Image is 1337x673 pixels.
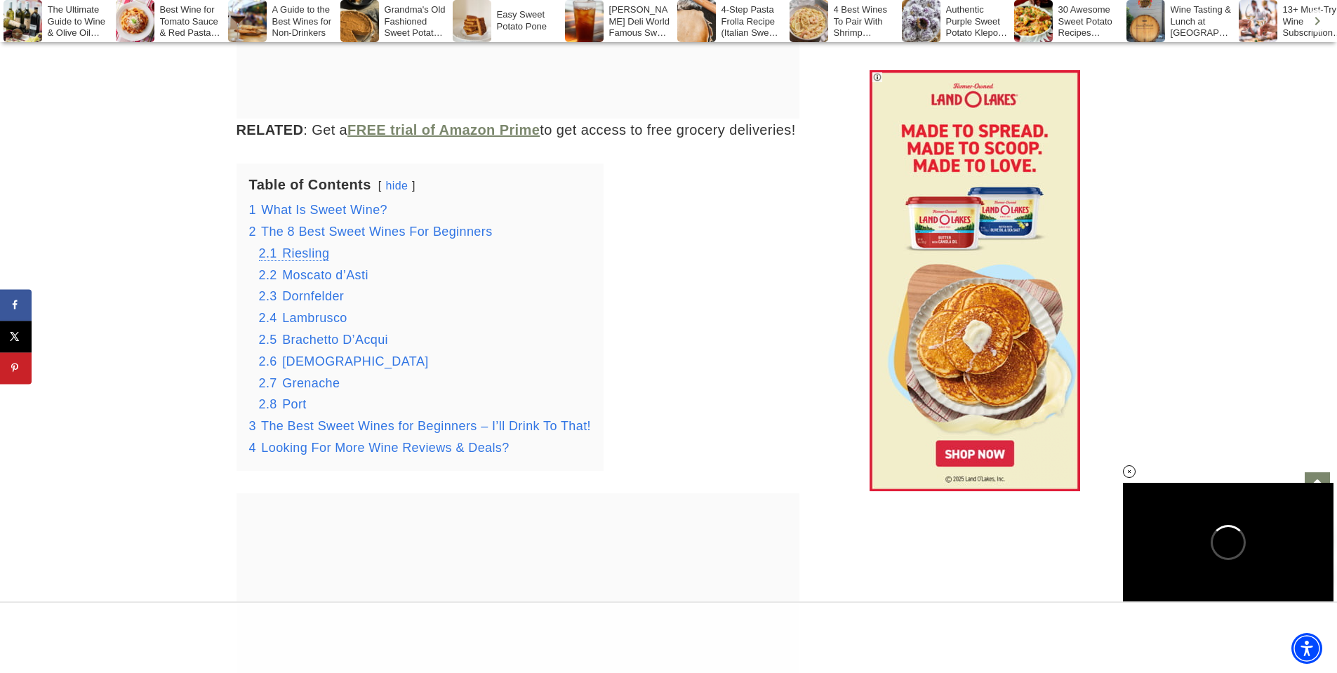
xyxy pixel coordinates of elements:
span: Brachetto D’Acqui [282,333,388,347]
span: 4 [249,441,256,455]
span: 1 [249,203,256,217]
a: 2 The 8 Best Sweet Wines For Beginners [249,225,493,239]
span: Port [282,397,307,411]
span: [DEMOGRAPHIC_DATA] [282,354,429,368]
a: 2.1 Riesling [259,246,330,261]
a: 2.4 Lambrusco [259,311,347,325]
span: 2.6 [259,354,277,368]
iframe: Advertisement [557,603,781,673]
span: Lambrusco [282,311,347,325]
span: 2.3 [259,289,277,303]
a: Scroll to top [1305,472,1330,498]
span: 2.5 [259,333,277,347]
span: 2.2 [259,268,277,282]
a: 1 What Is Sweet Wine? [249,203,388,217]
a: 2.2 Moscato d’Asti [259,268,368,282]
b: Table of Contents [249,177,371,192]
iframe: Advertisement [237,493,799,639]
a: 4 Looking For More Wine Reviews & Deals? [249,441,510,455]
span: 2.8 [259,397,277,411]
span: The 8 Best Sweet Wines For Beginners [261,225,493,239]
span: What Is Sweet Wine? [261,203,387,217]
span: Moscato d’Asti [282,268,368,282]
span: 2.1 [259,246,277,260]
a: 2.5 Brachetto D’Acqui [259,333,389,347]
a: 2.7 Grenache [259,376,340,390]
iframe: Advertisement [870,70,1080,491]
a: 3 The Best Sweet Wines for Beginners – I’ll Drink To That! [249,419,591,433]
span: 2 [249,225,256,239]
a: FREE trial of Amazon Prime [347,122,540,138]
span: The Best Sweet Wines for Beginners – I’ll Drink To That! [261,419,591,433]
p: : Get a to get access to free grocery deliveries! [237,119,799,141]
div: Accessibility Menu [1291,633,1322,664]
span: Grenache [282,376,340,390]
span: Dornfelder [282,289,344,303]
span: 2.7 [259,376,277,390]
a: hide [385,180,408,192]
a: 2.3 Dornfelder [259,289,345,303]
span: 3 [249,419,256,433]
span: Looking For More Wine Reviews & Deals? [261,441,509,455]
span: 2.4 [259,311,277,325]
a: 2.6 [DEMOGRAPHIC_DATA] [259,354,429,368]
strong: RELATED [237,122,304,138]
span: Riesling [282,246,329,260]
a: 2.8 Port [259,397,307,411]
